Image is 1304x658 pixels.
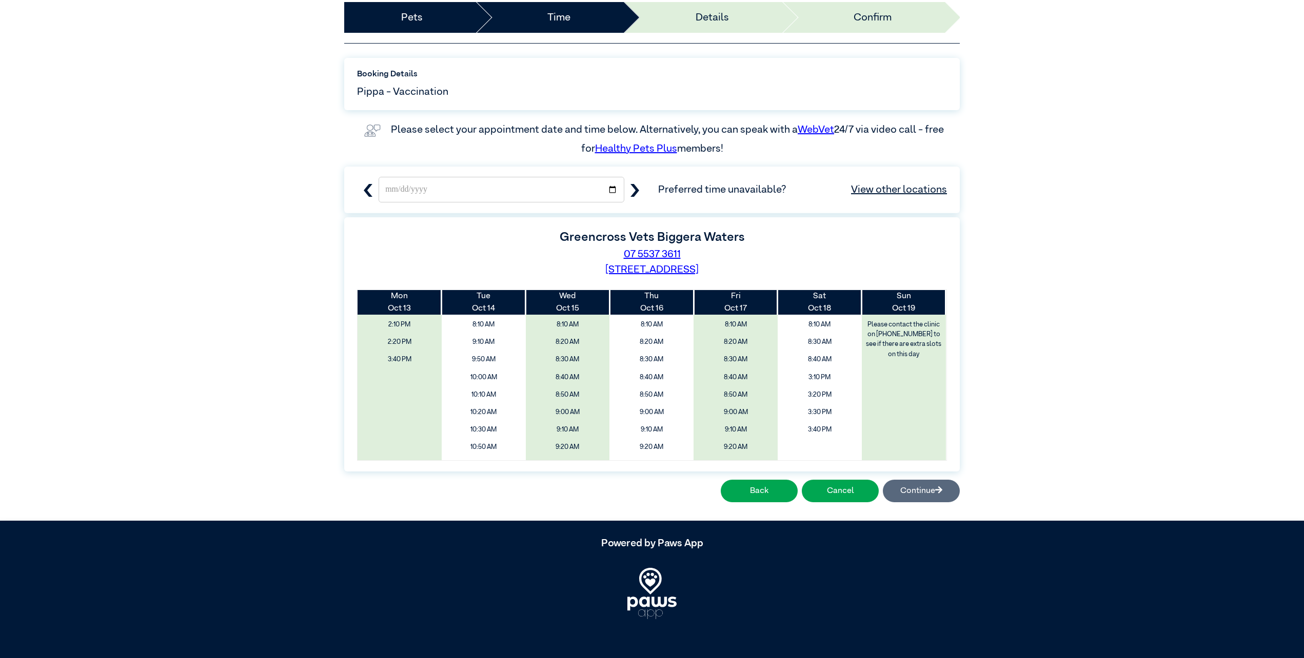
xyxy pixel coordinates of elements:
span: 8:40 AM [529,370,606,385]
img: vet [360,120,385,141]
span: 10:10 AM [445,387,522,402]
th: Oct 16 [609,290,694,315]
a: Healthy Pets Plus [595,143,677,154]
span: 8:50 AM [529,387,606,402]
span: 3:10 PM [781,370,858,385]
span: 10:30 AM [445,422,522,437]
span: 9:30 AM [697,457,774,472]
a: View other locations [851,182,947,197]
span: 9:00 AM [529,405,606,420]
span: 8:40 AM [697,370,774,385]
th: Oct 18 [778,290,862,315]
span: 9:10 AM [697,422,774,437]
span: 2:20 PM [361,335,438,349]
span: 8:10 AM [613,317,690,332]
th: Oct 14 [442,290,526,315]
span: 2:10 PM [361,317,438,332]
span: 9:30 AM [613,457,690,472]
span: 8:20 AM [697,335,774,349]
span: 3:40 PM [361,352,438,367]
span: 8:10 AM [697,317,774,332]
span: 8:40 AM [781,352,858,367]
span: 9:50 AM [445,352,522,367]
span: 8:30 AM [781,335,858,349]
span: 9:20 AM [529,440,606,455]
span: 8:40 AM [613,370,690,385]
span: 8:20 AM [613,335,690,349]
span: 10:20 AM [445,405,522,420]
span: 3:30 PM [781,405,858,420]
a: Time [547,10,570,25]
h5: Powered by Paws App [344,537,960,549]
span: 10:00 AM [445,370,522,385]
span: 10:50 AM [445,440,522,455]
a: WebVet [798,125,834,135]
span: 9:10 AM [529,422,606,437]
label: Booking Details [357,68,947,80]
img: PawsApp [627,568,677,619]
span: 8:10 AM [781,317,858,332]
span: 8:30 AM [697,352,774,367]
span: 9:00 AM [697,405,774,420]
span: 8:30 AM [529,352,606,367]
span: Preferred time unavailable? [658,182,947,197]
span: 8:50 AM [613,387,690,402]
span: 8:10 AM [445,317,522,332]
span: 11:00 AM [445,457,522,472]
span: 9:00 AM [613,405,690,420]
th: Oct 19 [862,290,946,315]
span: 8:10 AM [529,317,606,332]
span: Pippa - Vaccination [357,84,448,99]
span: 3:40 PM [781,422,858,437]
span: 8:50 AM [697,387,774,402]
a: Pets [401,10,423,25]
span: 9:20 AM [613,440,690,455]
span: 9:10 AM [613,422,690,437]
button: Cancel [802,480,879,502]
label: Please contact the clinic on [PHONE_NUMBER] to see if there are extra slots on this day [863,317,945,362]
button: Back [721,480,798,502]
a: [STREET_ADDRESS] [605,264,699,275]
label: Greencross Vets Biggera Waters [560,231,745,243]
span: 9:30 AM [529,457,606,472]
th: Oct 17 [694,290,778,315]
span: 3:20 PM [781,387,858,402]
span: 9:10 AM [445,335,522,349]
a: 07 5537 3611 [624,249,681,259]
span: 8:20 AM [529,335,606,349]
th: Oct 13 [358,290,442,315]
label: Please select your appointment date and time below. Alternatively, you can speak with a 24/7 via ... [391,125,946,153]
th: Oct 15 [526,290,610,315]
span: 8:30 AM [613,352,690,367]
span: 9:20 AM [697,440,774,455]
